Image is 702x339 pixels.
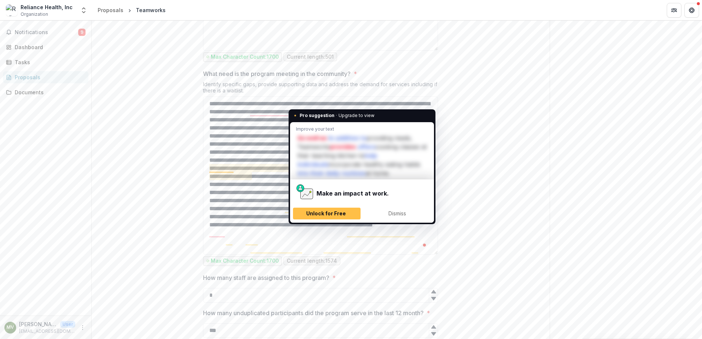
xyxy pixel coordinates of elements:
[3,86,88,98] a: Documents
[79,3,89,18] button: Open entity switcher
[203,309,424,317] p: How many unduplicated participants did the program serve in the last 12 month?
[203,273,329,282] p: How many staff are assigned to this program?
[287,258,337,264] p: Current length: 1574
[3,41,88,53] a: Dashboard
[21,3,73,11] div: Reliance Health, Inc
[15,29,78,36] span: Notifications
[211,54,279,60] p: Max Character Count: 1700
[19,320,57,328] p: [PERSON_NAME]
[15,58,83,66] div: Tasks
[21,11,48,18] span: Organization
[15,43,83,51] div: Dashboard
[3,26,88,38] button: Notifications9
[3,71,88,83] a: Proposals
[3,56,88,68] a: Tasks
[203,81,438,96] div: Identify specific gaps, provide supporting data and address the demand for services including if ...
[60,321,75,328] p: User
[7,325,14,330] div: Mike Van Vlaenderen
[667,3,681,18] button: Partners
[15,73,83,81] div: Proposals
[6,4,18,16] img: Reliance Health, Inc
[15,88,83,96] div: Documents
[95,5,126,15] a: Proposals
[136,6,166,14] div: Teamworks
[98,6,123,14] div: Proposals
[78,323,87,332] button: More
[203,96,438,255] textarea: To enrich screen reader interactions, please activate Accessibility in Grammarly extension settings
[684,3,699,18] button: Get Help
[78,29,86,36] span: 9
[95,5,169,15] nav: breadcrumb
[19,328,75,335] p: [EMAIL_ADDRESS][DOMAIN_NAME]
[203,69,351,78] p: What need is the program meeting in the community?
[287,54,334,60] p: Current length: 501
[211,258,279,264] p: Max Character Count: 1700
